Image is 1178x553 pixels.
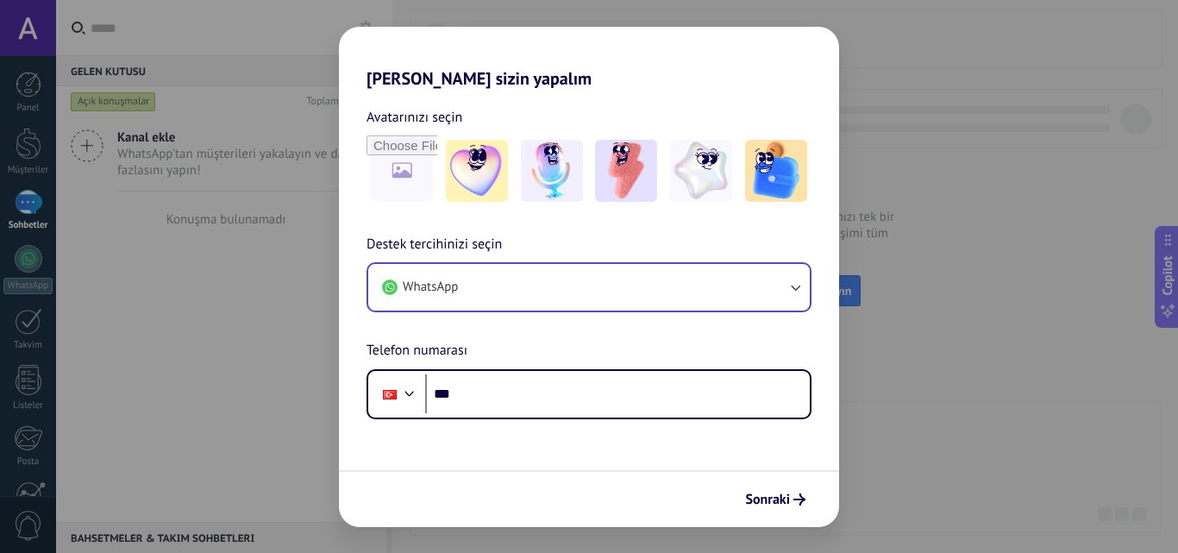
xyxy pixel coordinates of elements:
[521,140,583,202] img: -2.jpeg
[367,234,502,256] span: Destek tercihinizi seçin
[373,376,406,412] div: Turkey: + 90
[595,140,657,202] img: -3.jpeg
[670,140,732,202] img: -4.jpeg
[446,140,508,202] img: -1.jpeg
[339,27,839,89] h2: [PERSON_NAME] sizin yapalım
[745,140,807,202] img: -5.jpeg
[368,264,810,311] button: WhatsApp
[367,340,467,362] span: Telefon numarası
[737,485,813,514] button: Sonraki
[403,279,458,296] span: WhatsApp
[367,106,462,129] span: Avatarınızı seçin
[745,493,790,506] span: Sonraki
